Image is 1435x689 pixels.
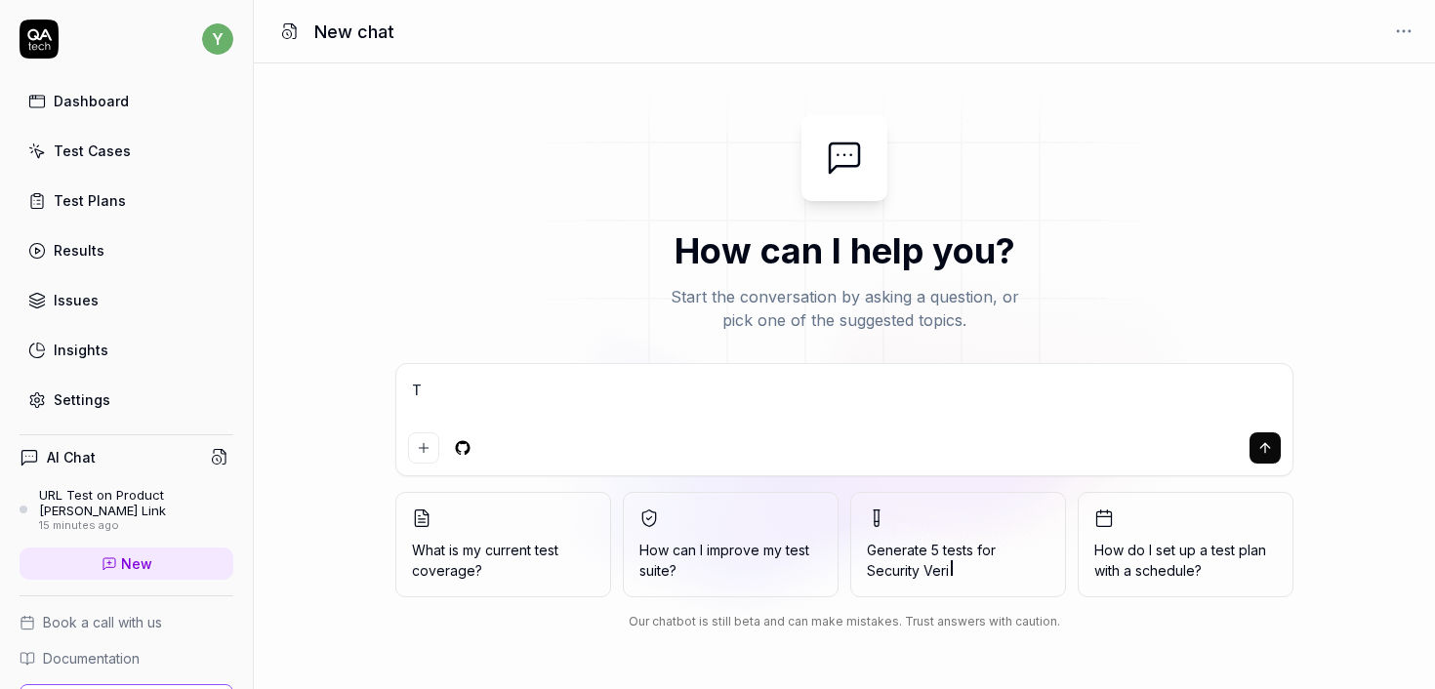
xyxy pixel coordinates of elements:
div: Test Plans [54,190,126,211]
button: How do I set up a test plan with a schedule? [1078,492,1293,597]
button: y [202,20,233,59]
span: Security Veri [867,562,949,579]
a: Book a call with us [20,612,233,632]
a: Insights [20,331,233,369]
a: URL Test on Product [PERSON_NAME] Link15 minutes ago [20,487,233,532]
div: Dashboard [54,91,129,111]
div: Our chatbot is still beta and can make mistakes. Trust answers with caution. [395,613,1293,630]
a: Issues [20,281,233,319]
div: Test Cases [54,141,131,161]
a: Results [20,231,233,269]
div: Issues [54,290,99,310]
span: How can I improve my test suite? [639,540,822,581]
h4: AI Chat [47,447,96,467]
span: What is my current test coverage? [412,540,594,581]
span: How do I set up a test plan with a schedule? [1094,540,1277,581]
button: How can I improve my test suite? [623,492,839,597]
a: New [20,547,233,580]
div: 15 minutes ago [39,519,233,533]
span: Generate 5 tests for [867,540,1049,581]
div: Results [54,240,104,261]
button: Generate 5 tests forSecurity Veri [850,492,1066,597]
div: Insights [54,340,108,360]
textarea: T [408,376,1281,425]
span: New [121,553,152,574]
span: Documentation [43,648,140,669]
span: y [202,23,233,55]
a: Documentation [20,648,233,669]
a: Test Cases [20,132,233,170]
span: Book a call with us [43,612,162,632]
h1: New chat [314,19,394,45]
a: Settings [20,381,233,419]
button: What is my current test coverage? [395,492,611,597]
a: Dashboard [20,82,233,120]
div: URL Test on Product [PERSON_NAME] Link [39,487,233,519]
div: Settings [54,389,110,410]
a: Test Plans [20,182,233,220]
button: Add attachment [408,432,439,464]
